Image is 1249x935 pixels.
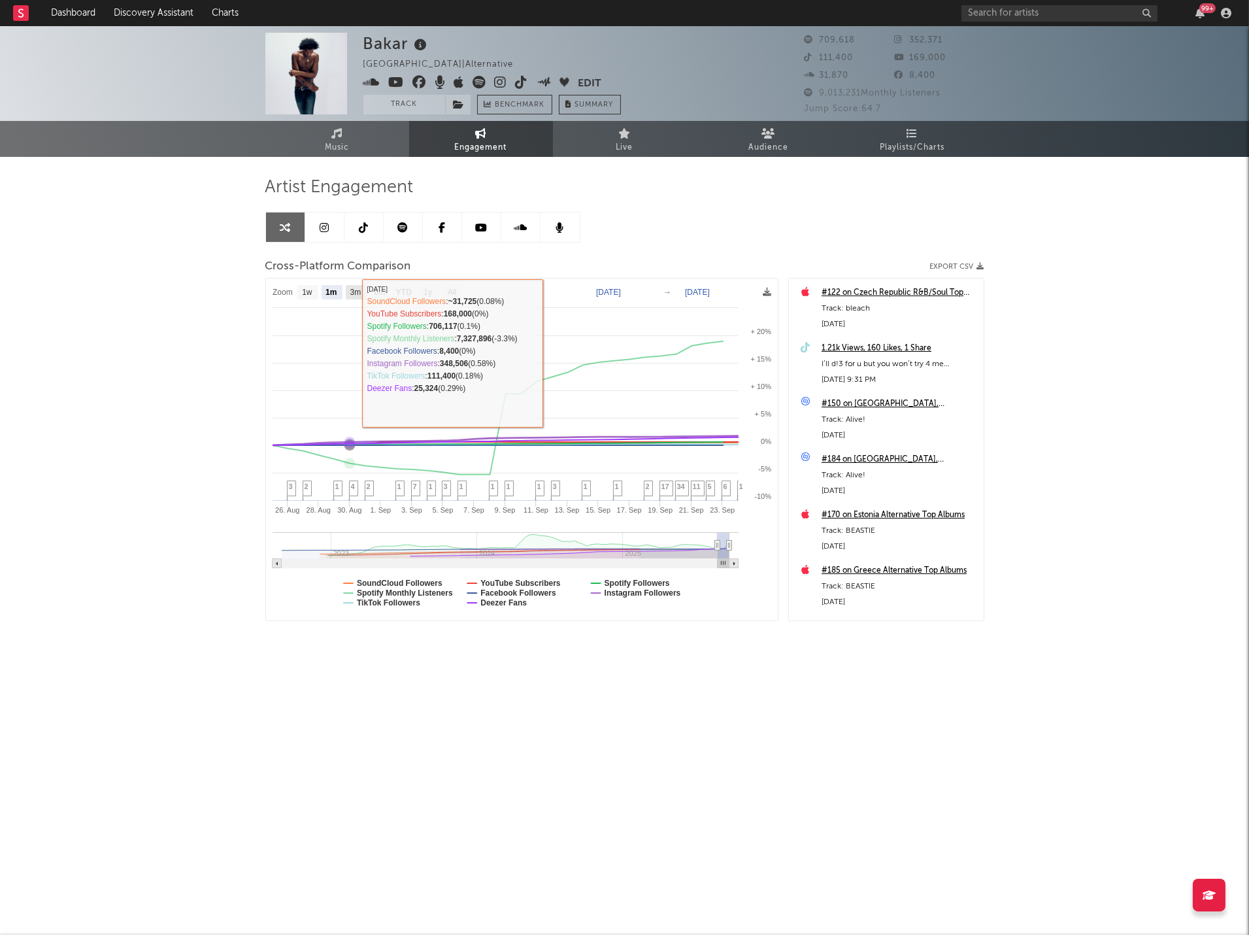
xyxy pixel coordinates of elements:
text: Facebook Followers [480,588,556,598]
text: + 10% [750,382,771,390]
text: [DATE] [685,288,710,297]
span: Music [325,140,349,156]
text: TikTok Followers [357,598,420,607]
span: 1 [397,483,401,490]
text: 26. Aug [275,506,299,514]
span: Summary [575,101,614,109]
span: 1 [537,483,541,490]
span: 2 [646,483,650,490]
button: Track [363,95,445,114]
a: #170 on Estonia Alternative Top Albums [822,507,977,523]
text: 17. Sep [616,506,641,514]
button: 99+ [1195,8,1205,18]
text: 1y [424,288,432,297]
div: 99 + [1199,3,1216,13]
a: Engagement [409,121,553,157]
div: Track: BEASTIE [822,523,977,539]
span: 34 [677,483,685,490]
text: 9. Sep [494,506,515,514]
span: 1 [459,483,463,490]
span: 7 [413,483,417,490]
a: Live [553,121,697,157]
span: 1 [507,483,510,490]
text: + 20% [750,328,771,335]
span: 1 [491,483,495,490]
text: 11. Sep [524,506,548,514]
a: #199 on Netherlands Music Top Albums [822,619,977,634]
button: Export CSV [930,263,984,271]
text: 19. Sep [648,506,673,514]
div: [DATE] 9:31 PM [822,372,977,388]
text: 7. Sep [463,506,484,514]
span: Benchmark [495,97,545,113]
div: 1.21k Views, 160 Likes, 1 Share [822,341,977,356]
span: 1 [739,483,743,490]
text: + 5% [754,410,771,418]
text: 13. Sep [554,506,579,514]
text: Spotify Followers [604,579,669,588]
a: Audience [697,121,841,157]
text: All [447,288,456,297]
span: 2 [367,483,371,490]
span: 3 [444,483,448,490]
a: #184 on [GEOGRAPHIC_DATA], [GEOGRAPHIC_DATA] [822,452,977,467]
span: Jump Score: 64.7 [805,105,882,113]
text: 0% [761,437,771,445]
div: [DATE] [822,428,977,443]
span: 6 [724,483,727,490]
a: Playlists/Charts [841,121,984,157]
div: Track: Alive! [822,467,977,483]
text: 28. Aug [306,506,330,514]
button: Edit [578,76,601,92]
div: [DATE] [822,483,977,499]
a: #185 on Greece Alternative Top Albums [822,563,977,579]
text: 23. Sep [710,506,735,514]
text: + 15% [750,355,771,363]
text: 3. Sep [401,506,422,514]
a: #122 on Czech Republic R&B/Soul Top Videos [822,285,977,301]
text: Zoom [273,288,293,297]
span: 169,000 [894,54,946,62]
div: [DATE] [822,539,977,554]
span: 17 [661,483,669,490]
div: Track: Alive! [822,412,977,428]
input: Search for artists [961,5,1157,22]
span: 11 [693,483,701,490]
text: 1w [302,288,312,297]
span: Live [616,140,633,156]
text: YouTube Subscribers [480,579,561,588]
span: 3 [553,483,557,490]
span: 1 [335,483,339,490]
text: 21. Sep [678,506,703,514]
span: Audience [748,140,788,156]
text: 30. Aug [337,506,361,514]
a: Benchmark [477,95,552,114]
text: Instagram Followers [604,588,680,598]
span: Engagement [455,140,507,156]
div: [GEOGRAPHIC_DATA] | Alternative [363,57,529,73]
text: 6m [374,288,385,297]
span: Cross-Platform Comparison [265,259,411,275]
button: Summary [559,95,621,114]
a: #150 on [GEOGRAPHIC_DATA], [GEOGRAPHIC_DATA] [822,396,977,412]
text: 5. Sep [432,506,453,514]
text: -10% [754,492,771,500]
span: 111,400 [805,54,854,62]
text: 15. Sep [586,506,610,514]
a: Music [265,121,409,157]
text: [DATE] [596,288,621,297]
span: 4 [351,483,355,490]
span: 5 [708,483,712,490]
div: I’ll d!3 for u but you won’t try 4 me #newmusic #bakar [822,356,977,372]
span: 352,371 [894,36,942,44]
span: 709,618 [805,36,856,44]
div: Track: BEASTIE [822,579,977,594]
div: Bakar [363,33,431,54]
div: [DATE] [822,594,977,610]
span: 8,400 [894,71,935,80]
